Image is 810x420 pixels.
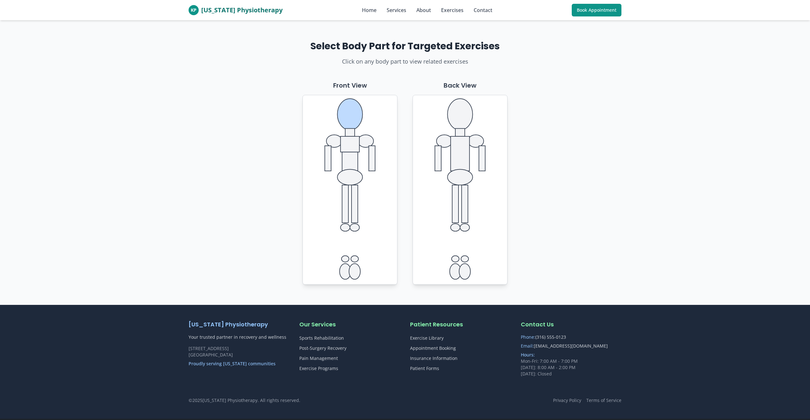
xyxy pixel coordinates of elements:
[189,40,621,52] h2: Select Body Part for Targeted Exercises
[410,355,458,361] a: Insurance Information
[191,7,196,13] span: KP
[521,371,621,377] p: [DATE]: Closed
[410,365,439,371] a: Patient Forms
[441,6,464,14] a: Exercises
[201,6,283,15] span: [US_STATE] Physiotherapy
[572,4,621,16] a: Book Appointment
[474,6,492,14] a: Contact
[299,365,338,371] a: Exercise Programs
[410,335,444,341] a: Exercise Library
[521,334,621,340] p: (316) 555-0123
[299,320,400,329] h4: Our Services
[410,345,456,351] a: Appointment Booking
[189,352,289,358] p: [GEOGRAPHIC_DATA]
[416,6,431,14] a: About
[521,364,621,371] p: [DATE]: 8:00 AM - 2:00 PM
[521,320,621,329] h4: Contact Us
[189,345,289,352] p: [STREET_ADDRESS]
[299,345,346,351] a: Post-Surgery Recovery
[553,397,581,404] a: Privacy Policy
[521,343,621,349] p: [EMAIL_ADDRESS][DOMAIN_NAME]
[521,343,534,349] span: Email:
[189,361,289,367] p: Proudly serving [US_STATE] communities
[299,355,338,361] a: Pain Management
[189,57,621,66] p: Click on any body part to view related exercises
[387,6,406,14] a: Services
[333,81,367,90] h3: Front View
[189,334,289,340] p: Your trusted partner in recovery and wellness
[521,358,621,364] p: Mon-Fri: 7:00 AM - 7:00 PM
[189,397,300,404] p: © 2025 [US_STATE] Physiotherapy. All rights reserved.
[362,6,377,14] a: Home
[444,81,477,90] h3: Back View
[521,352,621,358] p: Hours:
[586,397,621,404] a: Terms of Service
[521,334,535,340] span: Phone:
[299,335,344,341] a: Sports Rehabilitation
[189,5,283,15] a: KP[US_STATE] Physiotherapy
[189,320,289,329] h3: [US_STATE] Physiotherapy
[410,320,511,329] h4: Patient Resources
